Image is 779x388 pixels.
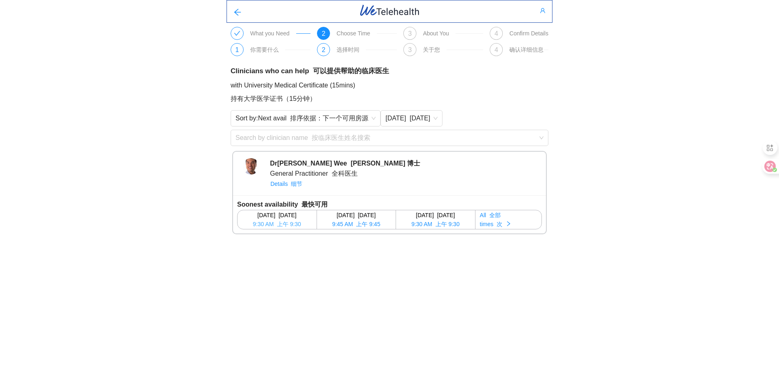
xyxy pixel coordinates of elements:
[270,168,420,179] div: General Practitioner
[337,30,370,37] div: Choose Time
[235,112,376,124] span: Sort by: Next avail
[423,30,449,37] div: About You
[227,3,248,20] button: arrow-left
[238,210,317,229] button: [DATE] [DATE]9:30 AM 上午 9:30
[408,30,412,37] span: 3
[396,210,475,229] button: [DATE] [DATE]9:30 AM 上午 9:30
[396,211,475,220] div: [DATE]
[322,30,326,37] span: 2
[313,67,389,75] font: 可以提供帮助的临床医生
[509,46,544,53] div: Confirm Details
[533,4,552,17] button: user
[480,220,502,229] span: times
[237,201,328,208] b: Soonest availability
[385,112,438,124] span: Today
[497,221,502,227] font: 次
[436,221,460,227] font: 上午 9:30
[480,211,501,220] span: All
[358,212,376,218] font: [DATE]
[332,170,358,177] font: 全科医生
[509,30,548,37] div: Confirm Details
[475,210,541,229] button: All 全部times 次right
[231,95,316,102] font: 持有大学医学证书（15分钟）
[359,4,420,17] img: WeTelehealth
[279,212,297,218] font: [DATE]
[317,211,396,220] div: [DATE]
[506,221,511,227] span: right
[231,66,548,77] div: Clinicians who can help
[540,8,546,14] span: user
[231,80,548,107] div: with University Medical Certificate (15mins)
[234,30,240,37] span: check
[243,158,259,174] img: UserFilesPublic%2FlwW1Pg3ODiebTZP3gVY0QmN0plD2%2Flogo%2Ffront%20cover-3%20left%20crop.jpg
[489,212,501,218] font: 全部
[317,210,396,229] button: [DATE] [DATE]9:45 AM 上午 9:45
[250,46,279,53] div: What you Need
[337,46,359,53] div: Choose Time
[253,220,301,229] span: 9:30 AM
[412,220,460,229] span: 9:30 AM
[270,179,306,189] button: Details 细节
[495,30,498,37] span: 4
[423,46,440,53] div: About You
[233,8,242,17] span: arrow-left
[351,160,420,167] font: [PERSON_NAME] 博士
[495,46,498,53] span: 4
[270,158,420,168] div: Dr [PERSON_NAME] Wee
[301,201,328,208] font: 最快可用
[238,211,316,220] div: [DATE]
[437,212,455,218] font: [DATE]
[235,46,239,53] span: 1
[356,221,380,227] font: 上午 9:45
[410,115,430,122] font: [DATE]
[291,181,302,187] font: 细节
[322,46,326,53] span: 2
[277,221,301,227] font: 上午 9:30
[290,115,368,122] font: 排序依据：下一个可用房源
[332,220,380,229] span: 9:45 AM
[408,46,412,53] span: 3
[271,179,303,188] span: Details
[250,30,290,37] div: What you Need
